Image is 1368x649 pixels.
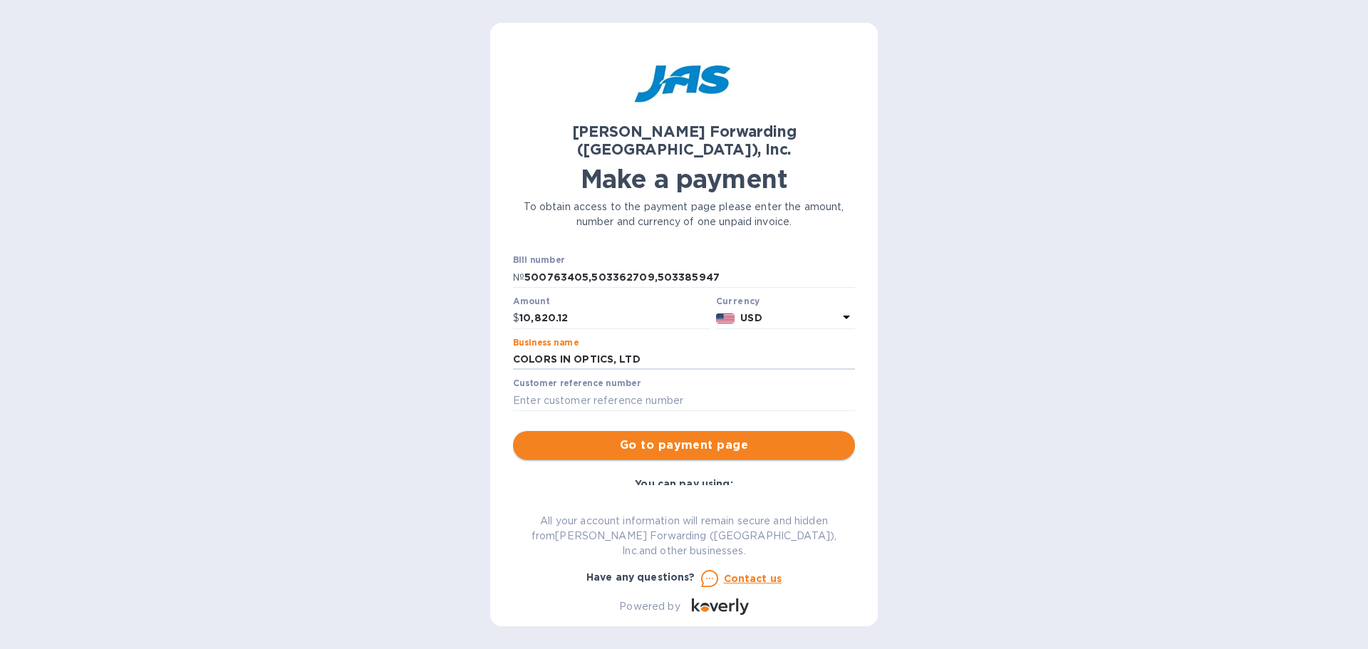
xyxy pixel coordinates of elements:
b: Have any questions? [586,571,695,583]
input: Enter customer reference number [513,390,855,411]
p: № [513,270,524,285]
label: Business name [513,338,579,347]
b: Currency [716,296,760,306]
b: [PERSON_NAME] Forwarding ([GEOGRAPHIC_DATA]), Inc. [572,123,797,158]
u: Contact us [724,573,782,584]
p: $ [513,311,519,326]
span: Go to payment page [524,437,844,454]
p: Powered by [619,599,680,614]
input: Enter bill number [524,266,855,288]
label: Customer reference number [513,380,641,388]
b: You can pay using: [635,478,732,489]
label: Bill number [513,256,564,265]
b: USD [740,312,762,323]
input: 0.00 [519,308,710,329]
input: Enter business name [513,349,855,370]
label: Amount [513,297,549,306]
p: All your account information will remain secure and hidden from [PERSON_NAME] Forwarding ([GEOGRA... [513,514,855,559]
button: Go to payment page [513,431,855,460]
h1: Make a payment [513,164,855,194]
img: USD [716,313,735,323]
p: To obtain access to the payment page please enter the amount, number and currency of one unpaid i... [513,199,855,229]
